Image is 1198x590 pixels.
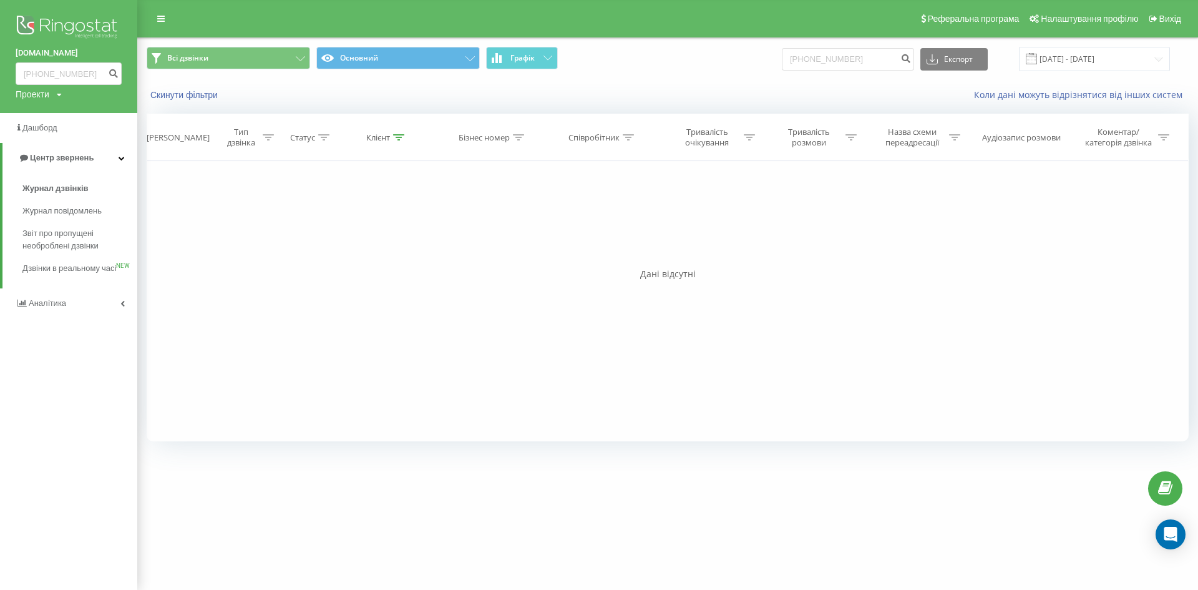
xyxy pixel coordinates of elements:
[1082,127,1155,148] div: Коментар/категорія дзвінка
[290,132,315,143] div: Статус
[879,127,946,148] div: Назва схеми переадресації
[366,132,390,143] div: Клієнт
[982,132,1061,143] div: Аудіозапис розмови
[147,268,1189,280] div: Дані відсутні
[16,88,49,101] div: Проекти
[928,14,1020,24] span: Реферальна програма
[167,53,208,63] span: Всі дзвінки
[674,127,741,148] div: Тривалість очікування
[22,222,137,257] a: Звіт про пропущені необроблені дзвінки
[1041,14,1138,24] span: Налаштування профілю
[974,89,1189,101] a: Коли дані можуть відрізнятися вiд інших систем
[147,47,310,69] button: Всі дзвінки
[29,298,66,308] span: Аналiтика
[147,132,210,143] div: [PERSON_NAME]
[22,182,89,195] span: Журнал дзвінків
[22,262,116,275] span: Дзвінки в реальному часі
[782,48,914,71] input: Пошук за номером
[1159,14,1181,24] span: Вихід
[316,47,480,69] button: Основний
[16,12,122,44] img: Ringostat logo
[16,62,122,85] input: Пошук за номером
[22,257,137,280] a: Дзвінки в реальному часіNEW
[920,48,988,71] button: Експорт
[568,132,620,143] div: Співробітник
[22,123,57,132] span: Дашборд
[510,54,535,62] span: Графік
[2,143,137,173] a: Центр звернень
[22,227,131,252] span: Звіт про пропущені необроблені дзвінки
[22,205,102,217] span: Журнал повідомлень
[776,127,842,148] div: Тривалість розмови
[22,200,137,222] a: Журнал повідомлень
[22,177,137,200] a: Журнал дзвінків
[147,89,224,101] button: Скинути фільтри
[30,153,94,162] span: Центр звернень
[459,132,510,143] div: Бізнес номер
[16,47,122,59] a: [DOMAIN_NAME]
[486,47,558,69] button: Графік
[223,127,260,148] div: Тип дзвінка
[1156,519,1186,549] div: Open Intercom Messenger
